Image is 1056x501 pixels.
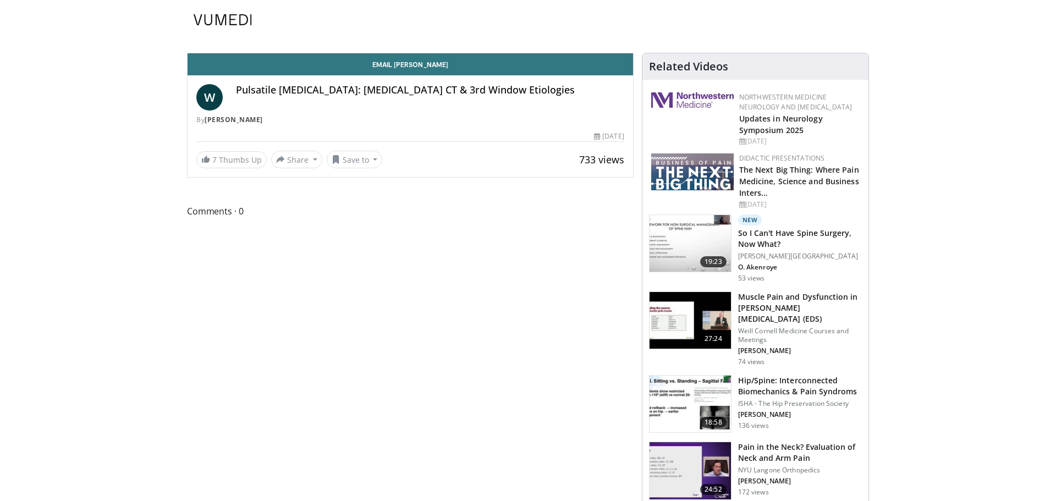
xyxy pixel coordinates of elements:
[739,136,860,146] div: [DATE]
[738,466,862,475] p: NYU Langone Orthopedics
[205,115,263,124] a: [PERSON_NAME]
[738,274,765,283] p: 53 views
[700,256,727,267] span: 19:23
[327,151,383,168] button: Save to
[196,84,223,111] a: W
[594,131,624,141] div: [DATE]
[651,92,734,108] img: 2a462fb6-9365-492a-ac79-3166a6f924d8.png.150x105_q85_autocrop_double_scale_upscale_version-0.2.jpg
[738,252,862,261] p: [PERSON_NAME][GEOGRAPHIC_DATA]
[738,421,769,430] p: 136 views
[738,357,765,366] p: 74 views
[649,291,862,366] a: 27:24 Muscle Pain and Dysfunction in [PERSON_NAME][MEDICAL_DATA] (EDS) Weill Cornell Medicine Cou...
[738,410,862,419] p: Anil Ranawat
[188,53,633,75] a: Email [PERSON_NAME]
[738,399,862,408] p: ISHA - The Hip Preservation Society
[650,376,731,433] img: 0bdaa4eb-40dd-479d-bd02-e24569e50eb5.150x105_q85_crop-smart_upscale.jpg
[738,228,862,250] h3: So I Can't Have Spine Surgery, Now What?
[579,153,624,166] span: 733 views
[650,215,731,272] img: c4373fc0-6c06-41b5-9b74-66e3a29521fb.150x105_q85_crop-smart_upscale.jpg
[649,442,862,500] a: 24:52 Pain in the Neck? Evaluation of Neck and Arm Pain NYU Langone Orthopedics [PERSON_NAME] 172...
[738,214,762,225] p: New
[651,153,734,190] img: 44f54e11-6613-45d7-904c-e6fd40030585.png.150x105_q85_autocrop_double_scale_upscale_version-0.2.png
[739,200,860,210] div: [DATE]
[738,477,862,486] p: Jonathan Stieber
[196,151,267,168] a: 7 Thumbs Up
[739,92,853,112] a: Northwestern Medicine Neurology and [MEDICAL_DATA]
[738,442,862,464] h3: Pain in the Neck? Evaluation of Neck and Arm Pain
[738,327,862,344] p: Weill Cornell Medicine Courses and Meetings
[739,164,859,198] a: The Next Big Thing: Where Pain Medicine, Science and Business Inters…
[738,375,862,397] h3: Hip/Spine: Interconnected Biomechanics & Pain Syndroms
[739,113,823,135] a: Updates in Neurology Symposium 2025
[738,291,862,324] h3: Muscle Pain and Dysfunction in [PERSON_NAME][MEDICAL_DATA] (EDS)
[212,155,217,165] span: 7
[739,163,860,198] h2: The Next Big Thing: Where Pain Medicine, Science and Business Intersect
[738,263,862,272] p: Olusola Akenroye
[738,346,862,355] p: Norman Marcus
[649,214,862,283] a: 19:23 New So I Can't Have Spine Surgery, Now What? [PERSON_NAME][GEOGRAPHIC_DATA] O. Akenroye 53 ...
[700,333,727,344] span: 27:24
[738,488,769,497] p: 172 views
[700,417,727,428] span: 18:58
[739,153,860,163] div: Didactic Presentations
[649,60,728,73] h4: Related Videos
[187,204,634,218] span: Comments 0
[650,442,731,499] img: 31ccb23e-bab6-402c-b155-47e7ff97b25a.150x105_q85_crop-smart_upscale.jpg
[194,14,252,25] img: VuMedi Logo
[236,84,624,96] h4: Pulsatile [MEDICAL_DATA]: [MEDICAL_DATA] CT & 3rd Window Etiologies
[649,375,862,433] a: 18:58 Hip/Spine: Interconnected Biomechanics & Pain Syndroms ISHA - The Hip Preservation Society ...
[196,115,624,125] div: By
[650,292,731,349] img: e207a2cf-d9ea-4db5-bb86-2c3bd21ecd6e.150x105_q85_crop-smart_upscale.jpg
[700,484,727,495] span: 24:52
[271,151,322,168] button: Share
